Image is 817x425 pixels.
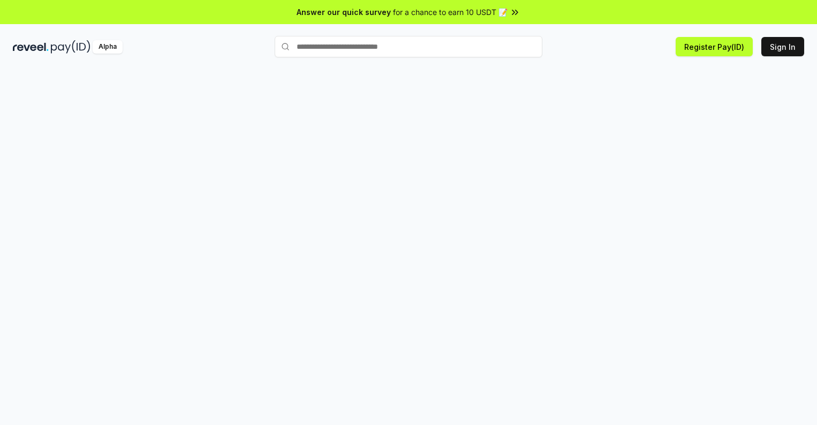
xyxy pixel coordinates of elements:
[761,37,804,56] button: Sign In
[51,40,90,54] img: pay_id
[13,40,49,54] img: reveel_dark
[676,37,753,56] button: Register Pay(ID)
[393,6,508,18] span: for a chance to earn 10 USDT 📝
[297,6,391,18] span: Answer our quick survey
[93,40,123,54] div: Alpha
